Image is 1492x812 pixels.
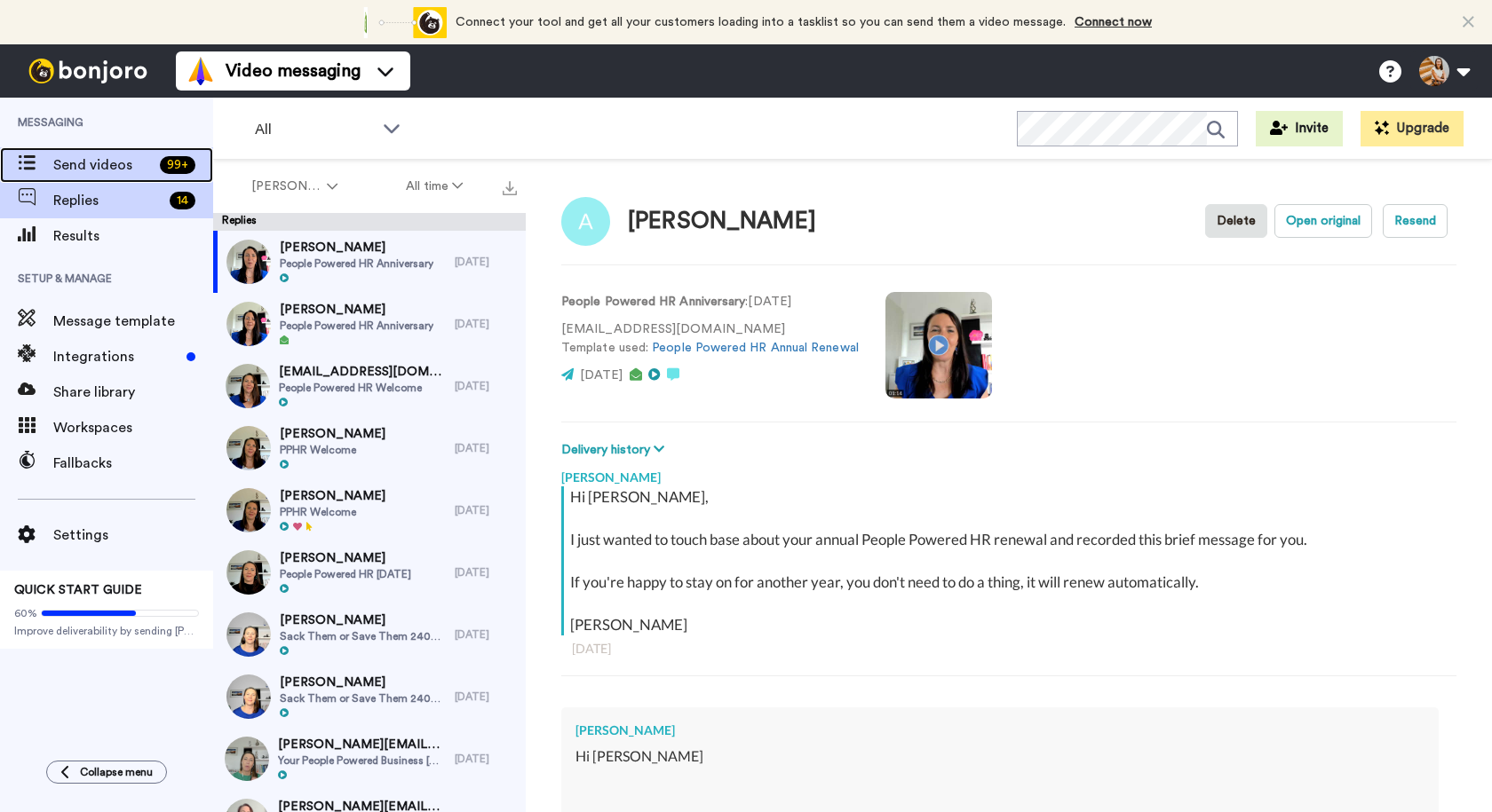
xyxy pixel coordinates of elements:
button: [PERSON_NAME] [217,170,372,202]
span: Results [53,225,213,247]
button: Delivery history [561,440,670,460]
p: : [DATE] [561,293,859,311]
div: [DATE] [455,379,517,393]
span: Improve deliverability by sending [PERSON_NAME]’s from your own email [14,624,199,638]
span: [PERSON_NAME] [280,549,411,567]
span: PPHR Welcome [280,443,385,457]
img: 9f9662a2-3a56-4eb5-b4b8-16b82adaff8d-thumb.jpg [226,550,271,595]
div: [DATE] [572,640,1446,658]
span: Integrations [53,346,179,367]
span: Settings [53,524,213,546]
span: [PERSON_NAME] [280,611,446,629]
img: a9c90c78-921c-45bb-aaed-535166d26823-thumb.jpg [226,674,271,719]
span: Share library [53,382,213,403]
button: Export all results that match these filters now. [497,173,522,200]
span: QUICK START GUIDE [14,584,142,596]
div: animation [349,7,447,38]
div: [DATE] [455,441,517,455]
div: [DATE] [455,503,517,517]
div: 99 + [160,156,195,174]
div: [PERSON_NAME] [628,209,816,234]
div: [PERSON_NAME] [575,721,1425,739]
img: d8796444-2f47-462e-98d5-5fdd1b67a518-thumb.jpg [226,612,271,657]
div: Hi [PERSON_NAME], I just wanted to touch base about your annual People Powered HR renewal and rec... [570,486,1452,635]
span: [PERSON_NAME] [251,177,323,195]
span: People Powered HR [DATE] [280,567,411,581]
a: [PERSON_NAME]PPHR Welcome[DATE] [213,417,526,479]
img: 1a95a10a-6791-4f41-a514-e481688e6c5e-thumb.jpg [226,426,271,470]
div: 14 [170,192,195,209]
span: Sack Them or Save Them 24062022 [280,629,446,643]
span: PPHR Welcome [280,505,385,519]
img: 143c0ee9-01ab-4da1-8edc-aafd0f4e8402-thumb.jpg [226,302,271,346]
span: People Powered HR Anniversary [280,319,433,333]
button: Open original [1274,204,1372,238]
button: Invite [1256,111,1343,146]
div: [DATE] [455,690,517,704]
a: [PERSON_NAME][EMAIL_ADDRESS][DOMAIN_NAME]Your People Powered Business [DATE][DATE] [213,728,526,790]
button: Collapse menu [46,761,167,784]
div: [DATE] [455,565,517,579]
span: Replies [53,190,163,211]
p: [EMAIL_ADDRESS][DOMAIN_NAME] Template used: [561,320,859,358]
button: All time [372,170,498,202]
img: 560f9650-ca0a-495e-b4d4-79ed8c883cd0-thumb.jpg [225,737,269,781]
span: [PERSON_NAME] [280,425,385,443]
button: Upgrade [1361,111,1464,146]
span: All [255,119,374,140]
a: [PERSON_NAME]People Powered HR Anniversary[DATE] [213,293,526,355]
a: [PERSON_NAME]People Powered HR [DATE][DATE] [213,541,526,603]
span: Fallbacks [53,453,213,474]
span: People Powered HR Anniversary [280,256,433,271]
span: Your People Powered Business [DATE] [278,753,446,768]
span: [PERSON_NAME] [280,674,446,691]
strong: People Powered HR Anniversary [561,296,745,308]
a: People Powered HR Annual Renewal [652,342,859,354]
a: [PERSON_NAME]PPHR Welcome[DATE] [213,479,526,541]
span: Collapse menu [80,765,153,779]
span: Connect your tool and get all your customers loading into a tasklist so you can send them a video... [456,16,1066,28]
a: [PERSON_NAME]People Powered HR Anniversary[DATE] [213,231,526,293]
button: Resend [1383,204,1448,238]
span: [PERSON_NAME] [280,487,385,505]
div: [DATE] [455,255,517,269]
a: [PERSON_NAME]Sack Them or Save Them 24062022[DATE] [213,666,526,728]
div: [DATE] [455,752,517,766]
div: [DATE] [455,317,517,331]
button: Delete [1205,204,1267,238]
img: fbfecbe7-ac90-4eba-9f0f-51b58ada8dea-thumb.jpg [226,364,270,408]
a: [EMAIL_ADDRESS][DOMAIN_NAME]People Powered HR Welcome[DATE] [213,355,526,417]
span: People Powered HR Welcome [279,381,446,395]
img: 2d03092a-2503-4d78-9c1f-c68aaef5dc1f-thumb.jpg [226,488,271,532]
span: Sack Them or Save Them 24062022 [280,691,446,706]
span: Video messaging [226,59,361,83]
span: [EMAIL_ADDRESS][DOMAIN_NAME] [279,363,446,381]
span: [DATE] [580,369,623,382]
div: [DATE] [455,627,517,642]
span: [PERSON_NAME][EMAIL_ADDRESS][DOMAIN_NAME] [278,736,446,753]
span: Workspaces [53,417,213,438]
span: [PERSON_NAME] [280,301,433,319]
span: 60% [14,606,37,620]
div: Replies [213,213,526,231]
img: fdfa1728-44a9-408c-aa53-7ed888763e5b-thumb.jpg [226,240,271,284]
img: Image of Tracy Harms [561,197,610,246]
span: Send videos [53,154,153,176]
span: [PERSON_NAME] [280,239,433,256]
img: bj-logo-header-white.svg [21,59,155,83]
div: [PERSON_NAME] [561,460,1456,486]
img: vm-color.svg [186,57,215,85]
img: export.svg [503,181,517,195]
a: [PERSON_NAME]Sack Them or Save Them 24062022[DATE] [213,603,526,666]
span: Message template [53,311,213,332]
a: Connect now [1075,16,1152,28]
